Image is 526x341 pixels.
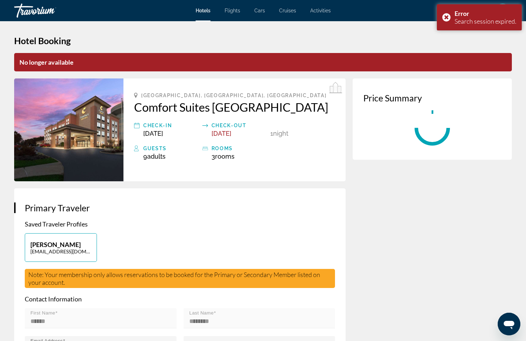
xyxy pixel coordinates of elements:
button: User Menu [493,3,512,18]
p: No longer available [14,53,512,71]
iframe: Button to launch messaging window [498,313,520,335]
span: 1 [270,130,273,137]
a: Hotels [196,8,210,13]
mat-label: Last Name [189,310,214,316]
div: Check-in [143,121,199,130]
div: Check-out [212,121,267,130]
span: 3 [212,153,235,160]
div: rooms [212,144,267,153]
a: Cars [254,8,265,13]
a: Activities [310,8,331,13]
span: [GEOGRAPHIC_DATA], [GEOGRAPHIC_DATA], [GEOGRAPHIC_DATA] [141,93,326,98]
div: Search session expired. [455,17,516,25]
span: 9 [143,153,166,160]
a: Cruises [279,8,296,13]
p: [PERSON_NAME] [30,241,91,248]
mat-label: First Name [30,310,55,316]
span: Adults [147,153,166,160]
a: Comfort Suites [GEOGRAPHIC_DATA] [134,100,335,114]
p: [EMAIL_ADDRESS][DOMAIN_NAME] [30,248,91,254]
span: rooms [215,153,235,160]
button: [PERSON_NAME][EMAIL_ADDRESS][DOMAIN_NAME] [25,233,97,262]
a: Travorium [14,1,85,20]
p: Contact Information [25,295,335,303]
h3: Primary Traveler [25,202,335,213]
span: Night [273,130,288,137]
span: [DATE] [143,130,163,137]
span: [DATE] [212,130,231,137]
a: Flights [225,8,240,13]
h1: Hotel Booking [14,35,512,46]
h3: Price Summary [363,93,501,103]
div: Guests [143,144,199,153]
span: Note: Your membership only allows reservations to be booked for the Primary or Secondary Member l... [28,271,320,286]
p: Saved Traveler Profiles [25,220,335,228]
div: Error [455,10,516,17]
